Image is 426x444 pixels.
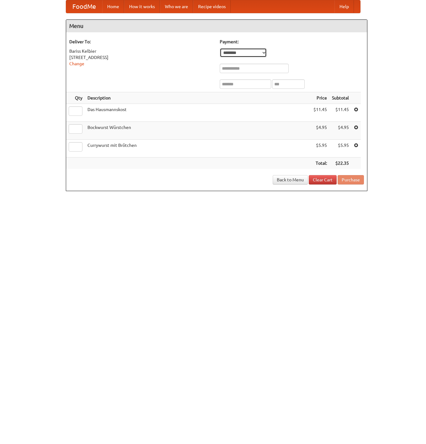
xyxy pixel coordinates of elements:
td: $11.45 [329,104,351,122]
td: Bockwurst Würstchen [85,122,311,140]
div: Bariss Kelbier [69,48,213,54]
a: Recipe videos [193,0,231,13]
td: $4.95 [329,122,351,140]
th: Price [311,92,329,104]
td: $4.95 [311,122,329,140]
td: $5.95 [311,140,329,158]
a: Change [69,61,84,66]
td: Das Hausmannskost [85,104,311,122]
a: Help [334,0,354,13]
div: [STREET_ADDRESS] [69,54,213,61]
th: Subtotal [329,92,351,104]
a: FoodMe [66,0,102,13]
td: $11.45 [311,104,329,122]
td: $5.95 [329,140,351,158]
a: Clear Cart [309,175,337,185]
th: Total: [311,158,329,169]
th: $22.35 [329,158,351,169]
h4: Menu [66,20,367,32]
a: Back to Menu [273,175,308,185]
a: Who we are [160,0,193,13]
th: Description [85,92,311,104]
a: Home [102,0,124,13]
button: Purchase [338,175,364,185]
h5: Deliver To: [69,39,213,45]
th: Qty [66,92,85,104]
td: Currywurst mit Brötchen [85,140,311,158]
h5: Payment: [220,39,364,45]
a: How it works [124,0,160,13]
